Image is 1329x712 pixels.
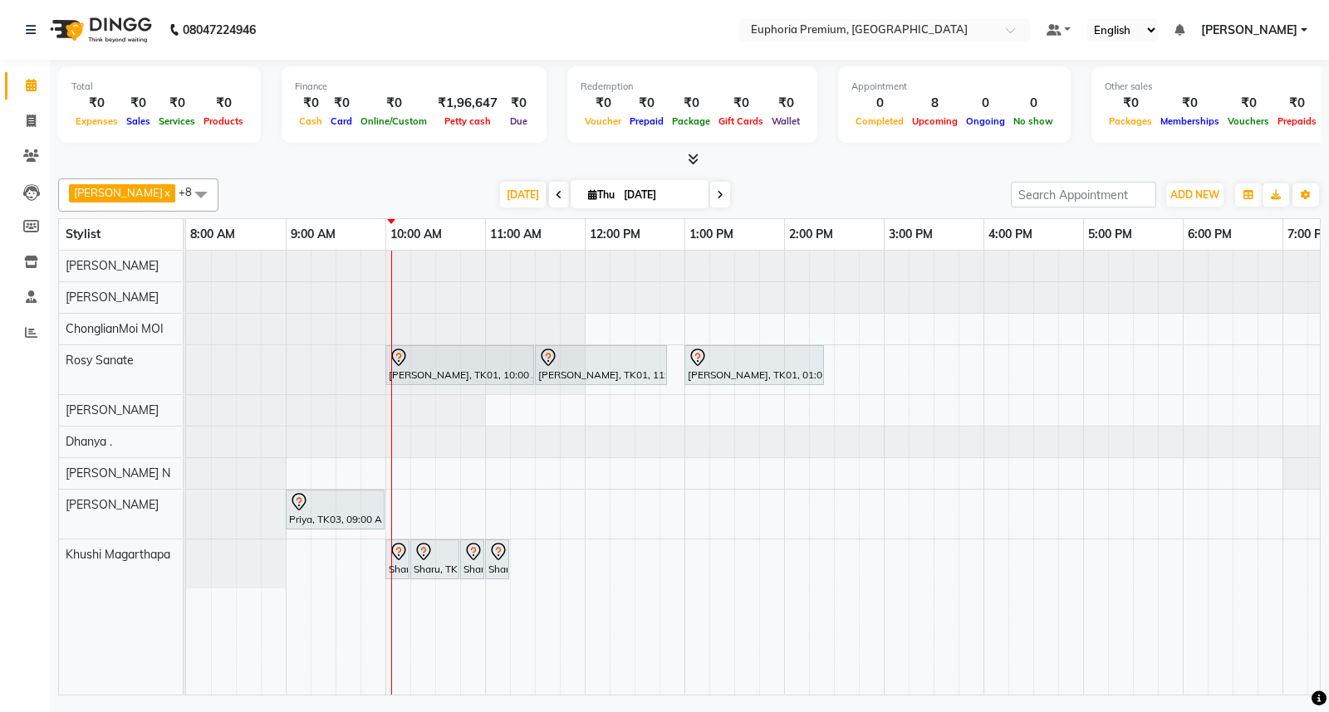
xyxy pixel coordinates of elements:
div: Redemption [581,80,804,94]
div: [PERSON_NAME], TK01, 11:30 AM-12:50 PM, EP-Tefiti Coffee Pedi [537,348,665,383]
div: 0 [962,94,1009,113]
a: 6:00 PM [1184,222,1236,246]
span: Rosy Sanate [66,353,134,368]
div: ₹0 [71,94,122,113]
span: Services [154,115,199,127]
span: [PERSON_NAME] [66,402,159,417]
input: 2025-09-04 [619,183,702,207]
span: [PERSON_NAME] N [66,466,170,480]
span: [PERSON_NAME] [66,258,159,273]
div: ₹0 [326,94,356,113]
div: Total [71,80,248,94]
span: Prepaid [625,115,668,127]
span: Online/Custom [356,115,431,127]
div: ₹0 [668,94,714,113]
button: ADD NEW [1166,183,1224,207]
a: 9:00 AM [287,222,340,246]
span: Voucher [581,115,625,127]
span: Memberships [1156,115,1224,127]
div: ₹0 [504,94,533,113]
div: [PERSON_NAME], TK01, 10:00 AM-11:30 AM, EP-Full Body Catridge Wax [387,348,532,383]
div: ₹0 [714,94,767,113]
a: 11:00 AM [486,222,546,246]
a: 3:00 PM [885,222,937,246]
span: Thu [584,188,619,201]
a: 12:00 PM [586,222,645,246]
div: 0 [1009,94,1057,113]
a: 10:00 AM [386,222,446,246]
span: Prepaids [1273,115,1321,127]
span: Card [326,115,356,127]
div: ₹1,96,647 [431,94,504,113]
span: Wallet [767,115,804,127]
div: ₹0 [295,94,326,113]
a: 2:00 PM [785,222,837,246]
span: Dhanya . [66,434,112,449]
span: Gift Cards [714,115,767,127]
div: ₹0 [154,94,199,113]
div: ₹0 [1224,94,1273,113]
div: Sharu, TK02, 10:45 AM-11:00 AM, EP-Upperlip Threading [462,542,483,577]
div: ₹0 [356,94,431,113]
div: ₹0 [1105,94,1156,113]
div: Priya, TK03, 09:00 AM-10:00 AM, EP-Artistic Cut - Senior Stylist [287,492,383,527]
div: [PERSON_NAME], TK01, 01:00 PM-02:25 PM, EP-Gel Paint Application [686,348,822,383]
span: +8 [179,185,204,198]
span: ChonglianMoi MOI [66,321,164,336]
span: ADD NEW [1170,188,1219,201]
a: x [163,186,170,199]
b: 08047224946 [183,7,256,53]
img: logo [42,7,156,53]
span: Packages [1105,115,1156,127]
a: 5:00 PM [1084,222,1136,246]
div: ₹0 [581,94,625,113]
a: 1:00 PM [685,222,738,246]
a: 4:00 PM [984,222,1037,246]
div: 0 [851,94,908,113]
span: Upcoming [908,115,962,127]
div: ₹0 [625,94,668,113]
span: Expenses [71,115,122,127]
div: ₹0 [122,94,154,113]
div: ₹0 [767,94,804,113]
div: ₹0 [1156,94,1224,113]
span: [PERSON_NAME] [1201,22,1297,39]
span: Khushi Magarthapa [66,547,170,562]
span: Completed [851,115,908,127]
span: [PERSON_NAME] [66,290,159,305]
span: [PERSON_NAME] [66,497,159,512]
span: [DATE] [500,182,546,207]
span: Due [506,115,532,127]
span: No show [1009,115,1057,127]
div: ₹0 [199,94,248,113]
div: 8 [908,94,962,113]
span: Ongoing [962,115,1009,127]
div: Sharu, TK02, 11:00 AM-11:15 AM, EP-Eyebrows Threading [487,542,508,577]
span: Package [668,115,714,127]
div: ₹0 [1273,94,1321,113]
div: Sharu, TK02, 10:15 AM-10:45 AM, EP-Tefiti Coffee Pedi [412,542,458,577]
span: Petty cash [440,115,495,127]
span: [PERSON_NAME] [74,186,163,199]
span: Sales [122,115,154,127]
span: Stylist [66,227,101,241]
span: Products [199,115,248,127]
input: Search Appointment [1011,182,1156,207]
span: Cash [295,115,326,127]
a: 8:00 AM [186,222,239,246]
div: Sharu, TK02, 10:00 AM-10:15 AM, EP-Face Neck & Blouse Line Bleach/Detan [387,542,408,577]
div: Appointment [851,80,1057,94]
span: Vouchers [1224,115,1273,127]
div: Finance [295,80,533,94]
